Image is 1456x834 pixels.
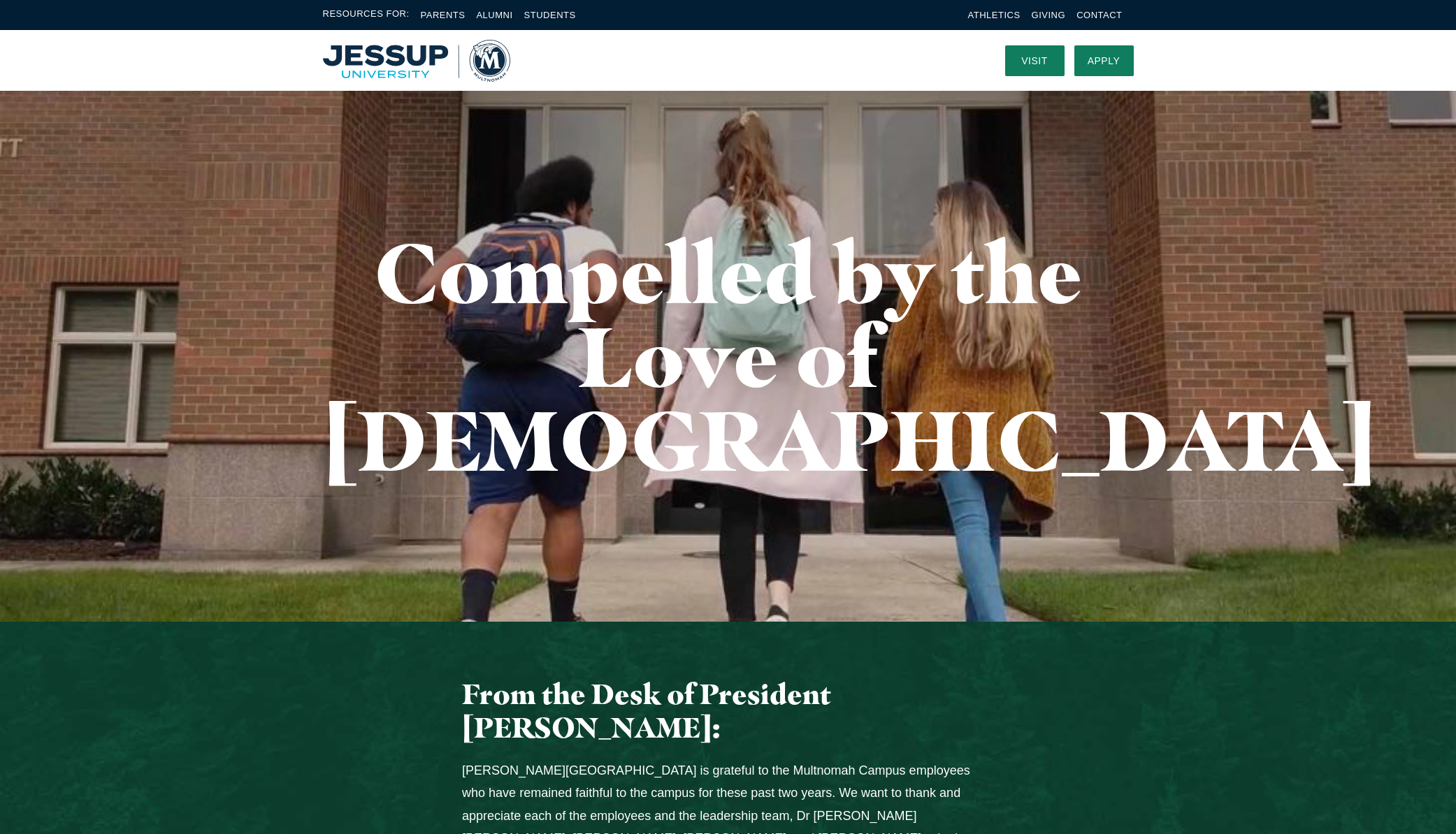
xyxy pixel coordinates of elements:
[462,677,831,745] span: From the Desk of President [PERSON_NAME]:
[524,10,576,20] a: Students
[1032,10,1066,20] a: Giving
[968,10,1021,20] a: Athletics
[1074,45,1134,76] a: Apply
[1005,45,1065,76] a: Visit
[476,10,512,20] a: Alumni
[1076,10,1122,20] a: Contact
[323,7,410,23] span: Resources For:
[323,40,510,82] img: Multnomah University Logo
[323,40,510,82] a: Home
[421,10,466,20] a: Parents
[323,231,1134,482] h1: Compelled by the Love of [DEMOGRAPHIC_DATA]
